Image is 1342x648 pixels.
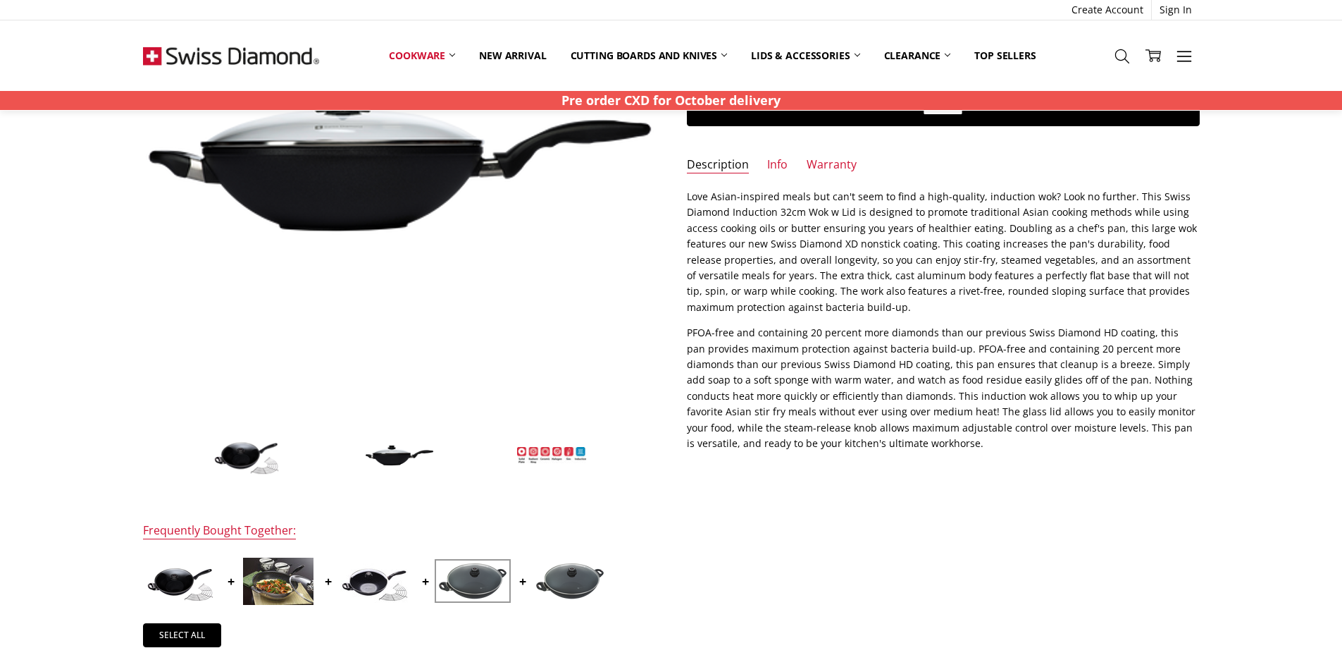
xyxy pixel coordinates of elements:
img: XD Induction Nonstick Wok with Lid - 32cm X 9.5cm 5L (15cm FLAT SOLID BASE) [212,432,282,479]
a: New arrival [467,40,558,71]
a: Lids & Accessories [739,40,871,71]
a: Select all [143,623,222,647]
img: XD Nonstick Wok w Lid - 32cm X 9.5cm 5L (15cm FLAT SOLID BASE) [146,558,216,605]
img: Free Shipping On Every Order [143,20,319,91]
img: XD Nonstick Wok with Lid & Tempura Rack - 36cm X 9.5cm 6L (18cm FLAT SOLID BASE) [437,562,508,600]
img: XD Induction Nonstick Wok with Lid - 32cm X 9.5cm 5L (15cm FLAT SOLID BASE) [516,446,587,465]
img: XD Nonstick Clad Induction 32cm x 9.5cm 5.5L WOK + LID [243,558,313,605]
img: XD Induction Wok with Lid with Lid & Tempura Rack - 36cm X 9.5cm 6L (18cm FLAT SOLID BASE) [535,562,605,600]
div: Frequently Bought Together: [143,523,296,539]
strong: Pre order CXD for October delivery [561,92,781,109]
a: Warranty [807,157,857,173]
img: XD Induction Nonstick Wok with Lid - 32cm X 9.5cm 5L (15cm FLAT SOLID BASE) [364,444,435,466]
a: Description [687,157,749,173]
img: Swiss Diamond HD Nonstick Wok + rack 32 x 9.5cm 5L (15cm Flat Solid Base) with Glass vented Lid [340,558,411,605]
a: Info [767,157,788,173]
a: Cookware [377,40,467,71]
p: PFOA-free and containing 20 percent more diamonds than our previous Swiss Diamond HD coating, thi... [687,325,1200,451]
a: Top Sellers [962,40,1048,71]
p: Love Asian-inspired meals but can't seem to find a high-quality, induction wok? Look no further. ... [687,189,1200,315]
a: Cutting boards and knives [559,40,740,71]
a: Clearance [872,40,963,71]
